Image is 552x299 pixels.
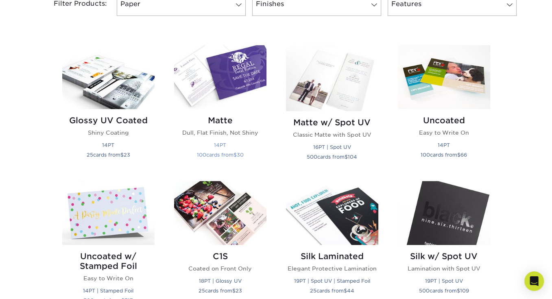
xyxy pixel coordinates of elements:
small: 18PT | Glossy UV [199,278,242,284]
img: Uncoated Postcards [398,45,490,109]
span: $ [233,152,237,158]
span: 23 [124,152,130,158]
span: 100 [197,152,206,158]
small: 14PT [438,142,450,148]
span: 23 [236,288,242,294]
a: Uncoated Postcards Uncoated Easy to Write On 14PT 100cards from$66 [398,45,490,171]
p: Coated on Front Only [174,264,266,273]
span: $ [457,152,460,158]
small: cards from [310,288,354,294]
span: $ [344,288,347,294]
img: C1S Postcards [174,181,266,245]
span: 104 [348,154,357,160]
small: cards from [87,152,130,158]
h2: Uncoated w/ Stamped Foil [62,251,155,271]
p: Dull, Flat Finish, Not Shiny [174,129,266,137]
small: 14PT [102,142,114,148]
img: Matte w/ Spot UV Postcards [286,45,378,111]
span: 500 [419,288,430,294]
small: 19PT | Spot UV [425,278,463,284]
a: Glossy UV Coated Postcards Glossy UV Coated Shiny Coating 14PT 25cards from$23 [62,45,155,171]
small: cards from [199,288,242,294]
span: $ [345,154,348,160]
small: 16PT | Spot UV [313,144,351,150]
p: Lamination with Spot UV [398,264,490,273]
span: 25 [310,288,316,294]
span: 109 [460,288,469,294]
small: 19PT | Spot UV | Stamped Foil [294,278,370,284]
h2: Silk Laminated [286,251,378,261]
span: 500 [307,154,317,160]
span: $ [120,152,124,158]
img: Silk w/ Spot UV Postcards [398,181,490,245]
a: Matte w/ Spot UV Postcards Matte w/ Spot UV Classic Matte with Spot UV 16PT | Spot UV 500cards fr... [286,45,378,171]
p: Shiny Coating [62,129,155,137]
span: $ [457,288,460,294]
span: 30 [237,152,244,158]
span: 44 [347,288,354,294]
small: 14PT [214,142,226,148]
small: cards from [421,152,467,158]
h2: Matte w/ Spot UV [286,118,378,127]
span: 100 [421,152,430,158]
div: Open Intercom Messenger [524,271,544,291]
h2: Silk w/ Spot UV [398,251,490,261]
small: 14PT | Stamped Foil [83,288,133,294]
span: 66 [460,152,467,158]
h2: Uncoated [398,116,490,125]
small: cards from [197,152,244,158]
p: Elegant Protective Lamination [286,264,378,273]
img: Matte Postcards [174,45,266,109]
a: Matte Postcards Matte Dull, Flat Finish, Not Shiny 14PT 100cards from$30 [174,45,266,171]
span: 25 [87,152,93,158]
img: Silk Laminated Postcards [286,181,378,245]
small: cards from [419,288,469,294]
h2: Glossy UV Coated [62,116,155,125]
p: Easy to Write On [62,274,155,282]
span: $ [232,288,236,294]
p: Classic Matte with Spot UV [286,131,378,139]
img: Glossy UV Coated Postcards [62,45,155,109]
h2: C1S [174,251,266,261]
small: cards from [307,154,357,160]
h2: Matte [174,116,266,125]
img: Uncoated w/ Stamped Foil Postcards [62,181,155,245]
p: Easy to Write On [398,129,490,137]
span: 25 [199,288,205,294]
